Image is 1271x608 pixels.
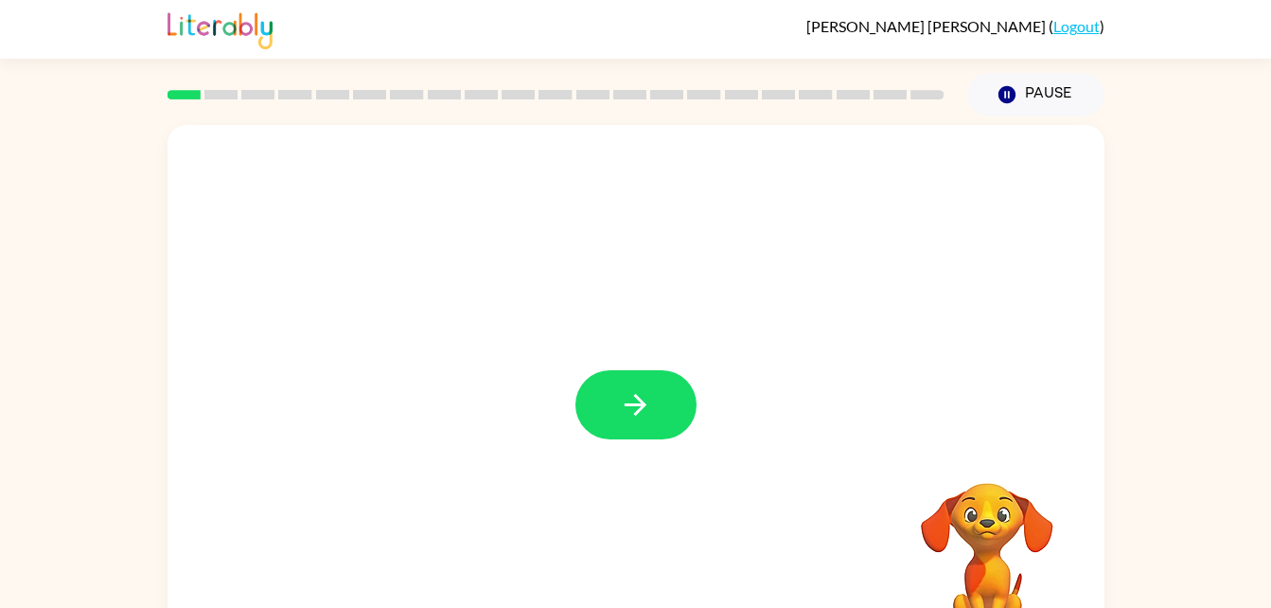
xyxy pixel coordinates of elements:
[806,17,1104,35] div: ( )
[806,17,1049,35] span: [PERSON_NAME] [PERSON_NAME]
[168,8,273,49] img: Literably
[967,73,1104,116] button: Pause
[1053,17,1100,35] a: Logout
